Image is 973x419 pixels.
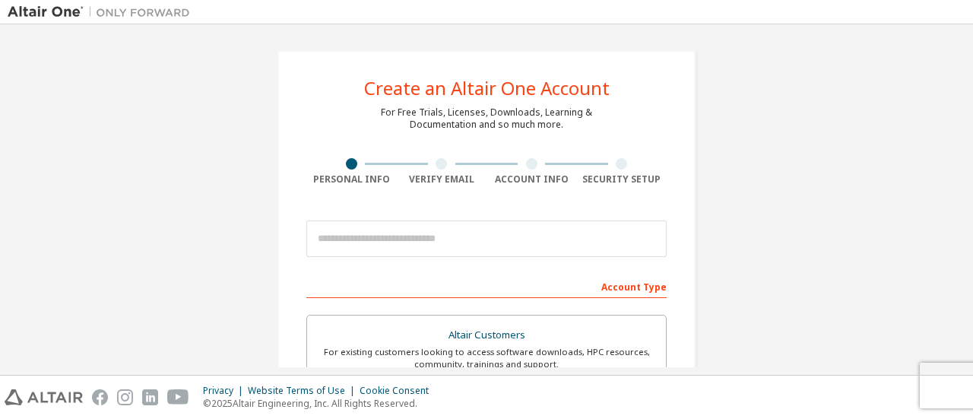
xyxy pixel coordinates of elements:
img: Altair One [8,5,198,20]
p: © 2025 Altair Engineering, Inc. All Rights Reserved. [203,397,438,410]
img: linkedin.svg [142,389,158,405]
img: youtube.svg [167,389,189,405]
div: For existing customers looking to access software downloads, HPC resources, community, trainings ... [316,346,657,370]
div: Security Setup [577,173,667,186]
img: facebook.svg [92,389,108,405]
div: Verify Email [397,173,487,186]
div: Website Terms of Use [248,385,360,397]
div: Privacy [203,385,248,397]
img: altair_logo.svg [5,389,83,405]
div: Account Info [486,173,577,186]
div: Altair Customers [316,325,657,346]
div: Create an Altair One Account [364,79,610,97]
div: Cookie Consent [360,385,438,397]
img: instagram.svg [117,389,133,405]
div: Personal Info [306,173,397,186]
div: Account Type [306,274,667,298]
div: For Free Trials, Licenses, Downloads, Learning & Documentation and so much more. [381,106,592,131]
